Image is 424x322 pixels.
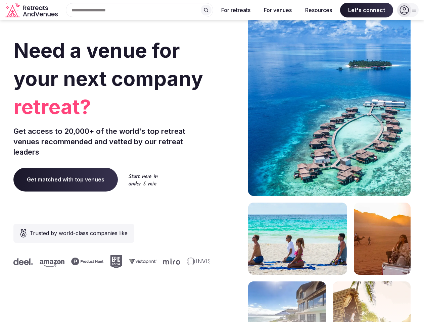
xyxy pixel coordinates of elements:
svg: Epic Games company logo [108,255,120,268]
img: yoga on tropical beach [248,203,347,275]
button: For retreats [216,3,256,17]
svg: Deel company logo [11,258,31,265]
span: Let's connect [340,3,393,17]
span: Need a venue for your next company [13,38,203,91]
a: Visit the homepage [5,3,59,18]
span: Trusted by world-class companies like [30,229,128,237]
button: For venues [258,3,297,17]
svg: Retreats and Venues company logo [5,3,59,18]
a: Get matched with top venues [13,168,118,191]
button: Resources [300,3,337,17]
span: retreat? [13,93,209,121]
svg: Invisible company logo [185,258,222,266]
svg: Vistaprint company logo [127,259,154,264]
p: Get access to 20,000+ of the world's top retreat venues recommended and vetted by our retreat lea... [13,126,209,157]
img: Start here in under 5 min [129,174,158,185]
svg: Miro company logo [161,258,178,265]
img: woman sitting in back of truck with camels [354,203,411,275]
